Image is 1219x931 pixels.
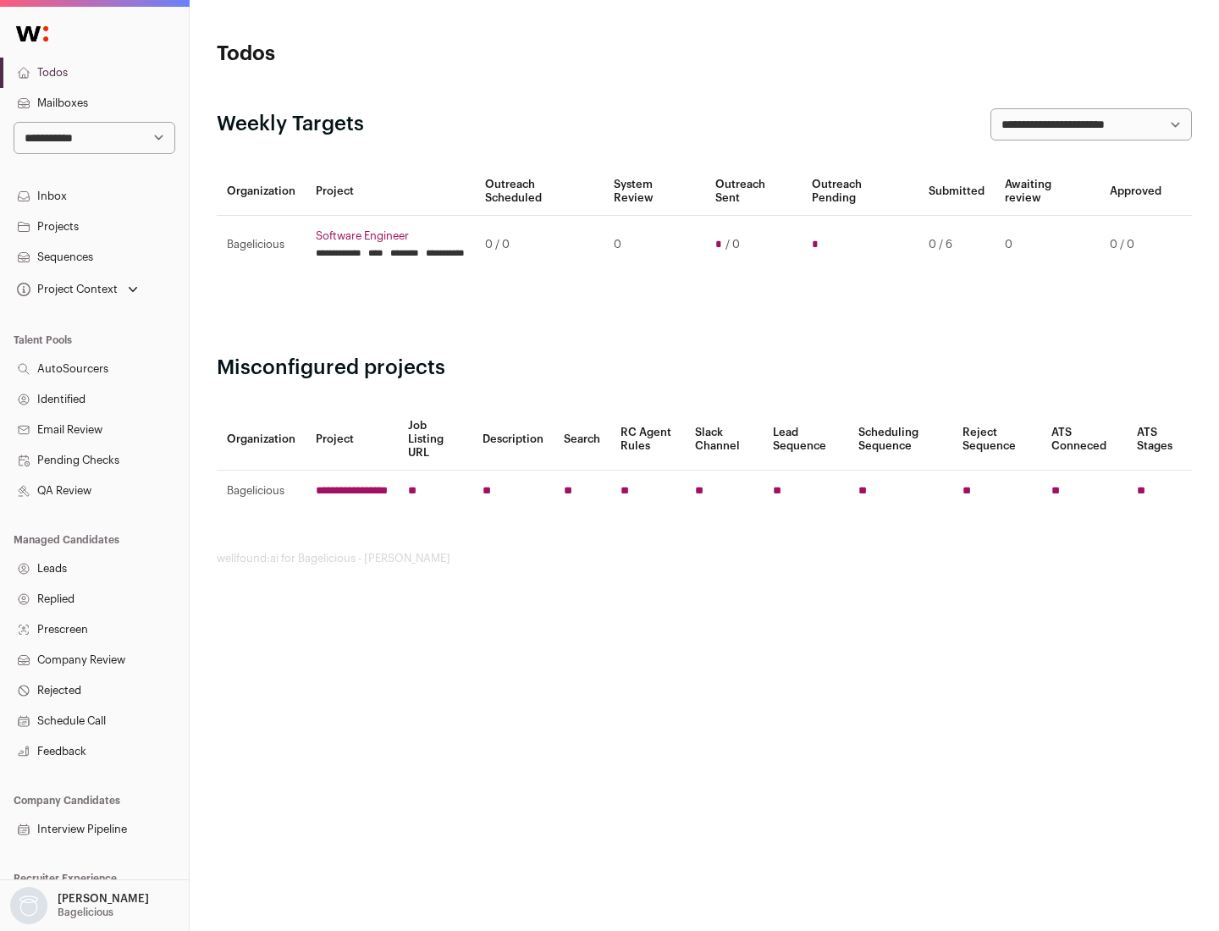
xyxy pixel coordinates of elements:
[610,409,684,471] th: RC Agent Rules
[316,229,465,243] a: Software Engineer
[472,409,554,471] th: Description
[848,409,952,471] th: Scheduling Sequence
[1100,216,1172,274] td: 0 / 0
[705,168,803,216] th: Outreach Sent
[475,168,604,216] th: Outreach Scheduled
[217,168,306,216] th: Organization
[306,409,398,471] th: Project
[10,887,47,924] img: nopic.png
[217,552,1192,565] footer: wellfound:ai for Bagelicious - [PERSON_NAME]
[217,409,306,471] th: Organization
[802,168,918,216] th: Outreach Pending
[306,168,475,216] th: Project
[918,216,995,274] td: 0 / 6
[554,409,610,471] th: Search
[398,409,472,471] th: Job Listing URL
[685,409,763,471] th: Slack Channel
[475,216,604,274] td: 0 / 0
[217,41,542,68] h1: Todos
[14,278,141,301] button: Open dropdown
[7,17,58,51] img: Wellfound
[763,409,848,471] th: Lead Sequence
[1041,409,1126,471] th: ATS Conneced
[995,216,1100,274] td: 0
[1127,409,1192,471] th: ATS Stages
[58,906,113,919] p: Bagelicious
[14,283,118,296] div: Project Context
[217,355,1192,382] h2: Misconfigured projects
[7,887,152,924] button: Open dropdown
[918,168,995,216] th: Submitted
[217,471,306,512] td: Bagelicious
[58,892,149,906] p: [PERSON_NAME]
[725,238,740,251] span: / 0
[995,168,1100,216] th: Awaiting review
[604,168,704,216] th: System Review
[217,111,364,138] h2: Weekly Targets
[217,216,306,274] td: Bagelicious
[1100,168,1172,216] th: Approved
[604,216,704,274] td: 0
[952,409,1042,471] th: Reject Sequence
